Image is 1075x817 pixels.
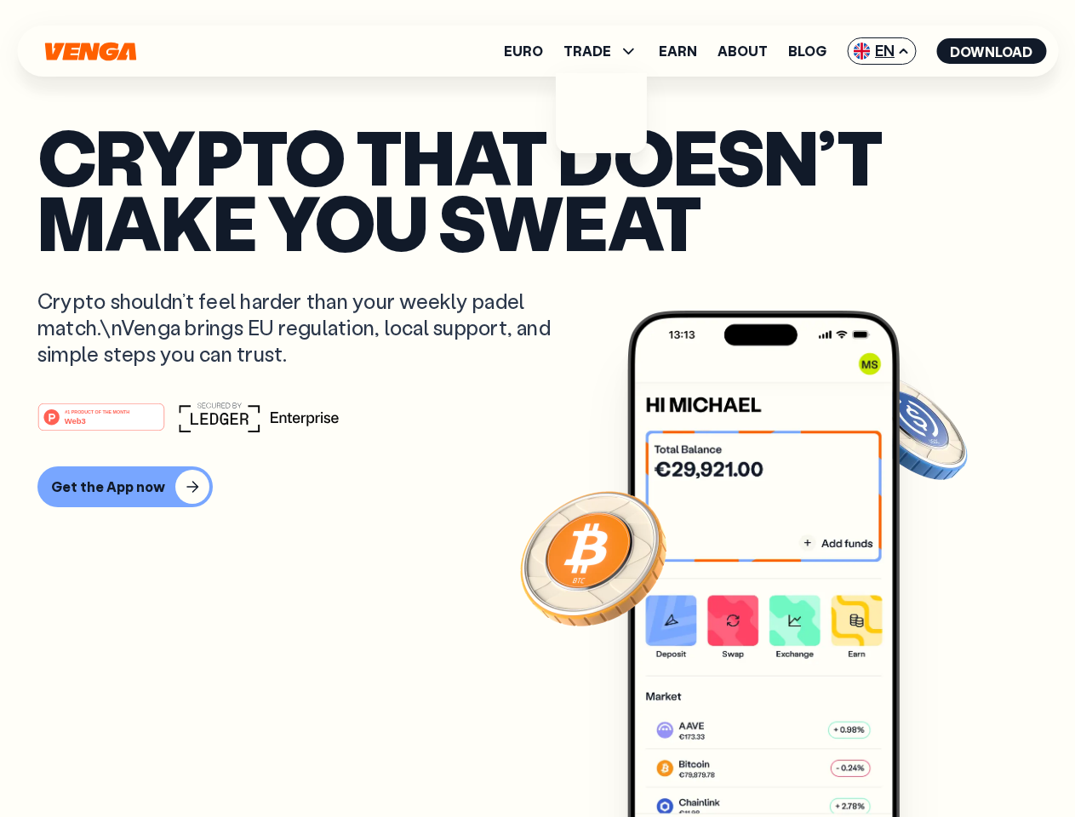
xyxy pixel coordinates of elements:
tspan: #1 PRODUCT OF THE MONTH [65,408,129,414]
img: USDC coin [849,366,971,488]
span: TRADE [563,41,638,61]
span: TRADE [563,44,611,58]
button: Get the App now [37,466,213,507]
p: Crypto shouldn’t feel harder than your weekly padel match.\nVenga brings EU regulation, local sup... [37,288,575,368]
a: Euro [504,44,543,58]
svg: Home [43,42,138,61]
img: Bitcoin [517,481,670,634]
img: flag-uk [853,43,870,60]
a: #1 PRODUCT OF THE MONTHWeb3 [37,413,165,435]
span: EN [847,37,916,65]
p: Crypto that doesn’t make you sweat [37,123,1038,254]
a: Get the App now [37,466,1038,507]
button: Download [936,38,1046,64]
tspan: Web3 [65,415,86,425]
a: About [718,44,768,58]
div: Get the App now [51,478,165,495]
a: Blog [788,44,826,58]
a: Earn [659,44,697,58]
